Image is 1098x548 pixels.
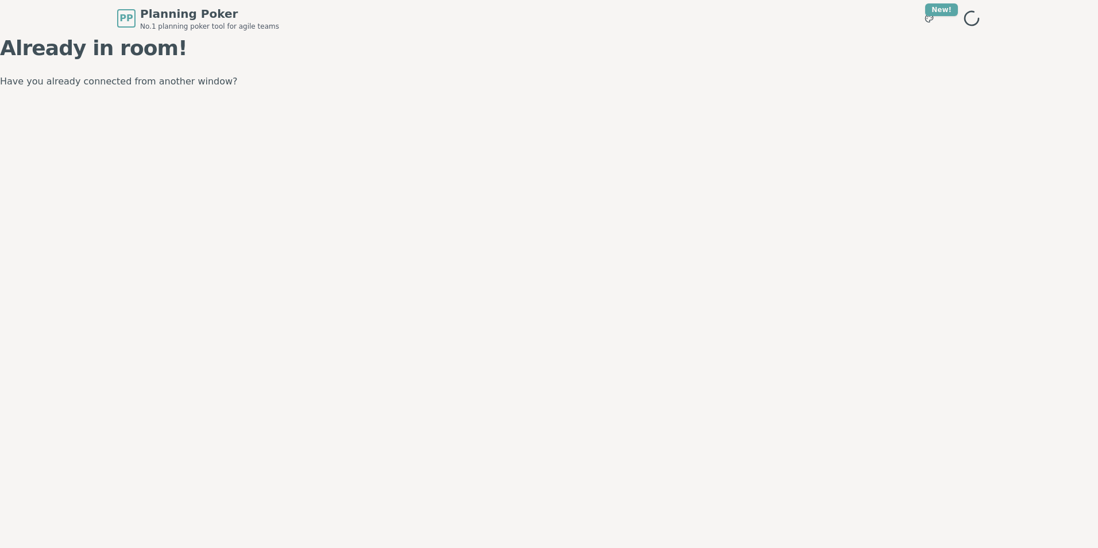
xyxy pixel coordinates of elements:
[119,11,133,25] span: PP
[140,6,279,22] span: Planning Poker
[140,22,279,31] span: No.1 planning poker tool for agile teams
[117,6,279,31] a: PPPlanning PokerNo.1 planning poker tool for agile teams
[919,8,940,29] button: New!
[925,3,958,16] div: New!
